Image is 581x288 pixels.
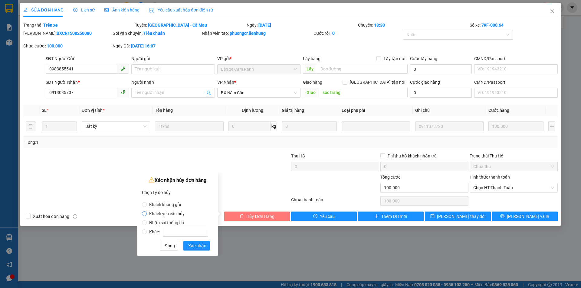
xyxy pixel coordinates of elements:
[143,31,165,36] b: Tiêu chuẩn
[149,8,154,13] img: icon
[470,153,558,159] div: Trạng thái Thu Hộ
[148,23,207,28] b: [GEOGRAPHIC_DATA] - Cà Mau
[410,80,440,85] label: Cước giao hàng
[221,88,297,97] span: BX Năm Căn
[469,22,558,28] div: Số xe:
[240,214,244,219] span: delete
[410,88,472,98] input: Cước giao hàng
[23,8,28,12] span: edit
[415,121,484,131] input: Ghi Chú
[134,22,246,28] div: Tuyến:
[317,64,408,74] input: Dọc đường
[113,43,201,49] div: Ngày GD:
[73,8,95,12] span: Lịch sử
[358,212,424,221] button: plusThêm ĐH mới
[303,64,317,74] span: Lấy
[413,105,486,116] th: Ghi chú
[303,80,322,85] span: Giao hàng
[183,241,210,251] button: Xác nhận
[473,162,554,171] span: Chưa thu
[492,212,558,221] button: printer[PERSON_NAME] và In
[147,229,211,234] span: Khác:
[230,31,266,36] b: phuongcr.lienhung
[548,121,555,131] button: plus
[120,66,125,71] span: phone
[155,108,173,113] span: Tên hàng
[320,213,335,220] span: Yêu cầu
[282,121,337,131] input: 0
[163,227,208,237] input: Khác:
[381,55,408,62] span: Lấy tận nơi
[46,55,129,62] div: SĐT Người Gửi
[430,214,435,219] span: save
[147,220,186,225] span: Nhập sai thông tin
[23,8,64,12] span: SỬA ĐƠN HÀNG
[544,3,561,20] button: Close
[242,108,263,113] span: Định lượng
[488,108,509,113] span: Cước hàng
[47,44,63,48] b: 100.000
[131,44,156,48] b: [DATE] 16:07
[142,188,213,197] div: Chọn Lý do hủy
[437,213,485,220] span: [PERSON_NAME] thay đổi
[26,139,224,146] div: Tổng: 1
[43,23,58,28] b: Trên xe
[290,196,380,207] div: Chưa thanh toán
[410,56,437,61] label: Cước lấy hàng
[474,55,557,62] div: CMND/Passport
[217,55,300,62] div: VP gửi
[202,30,312,37] div: Nhân viên tạo:
[149,177,155,183] span: warning
[291,212,357,221] button: exclamation-circleYêu cầu
[488,121,543,131] input: 0
[481,23,504,28] b: 79F-000.64
[160,241,178,251] button: Đóng
[131,55,215,62] div: Người gửi
[291,154,305,158] span: Thu Hộ
[149,8,213,12] span: Yêu cầu xuất hóa đơn điện tử
[23,30,111,37] div: [PERSON_NAME]:
[57,31,92,36] b: BXCR1508250080
[550,9,555,14] span: close
[374,23,385,28] b: 18:30
[165,242,175,249] span: Đóng
[31,213,72,220] span: Xuất hóa đơn hàng
[339,105,412,116] th: Loại phụ phí
[26,121,35,131] button: delete
[319,88,408,97] input: Dọc đường
[147,202,183,207] span: Khách không gửi
[473,183,554,192] span: Chọn HT Thanh Toán
[147,211,187,216] span: Khách yêu cầu hủy
[113,30,201,37] div: Gói vận chuyển:
[131,79,215,86] div: Người nhận
[474,79,557,86] div: CMND/Passport
[303,56,320,61] span: Lấy hàng
[282,108,304,113] span: Giá trị hàng
[380,175,400,180] span: Tổng cước
[500,214,504,219] span: printer
[155,121,223,131] input: VD: Bàn, Ghế
[23,43,111,49] div: Chưa cước :
[73,8,77,12] span: clock-circle
[206,90,211,95] span: user-add
[104,8,109,12] span: picture
[224,212,290,221] button: deleteHủy Đơn Hàng
[142,176,213,185] div: Xác nhận hủy đơn hàng
[385,153,439,159] span: Phí thu hộ khách nhận trả
[85,122,146,131] span: Bất kỳ
[313,214,317,219] span: exclamation-circle
[82,108,104,113] span: Đơn vị tính
[347,79,408,86] span: [GEOGRAPHIC_DATA] tận nơi
[271,121,277,131] span: kg
[258,23,271,28] b: [DATE]
[188,242,206,249] span: Xác nhận
[104,8,140,12] span: Ảnh kiện hàng
[303,88,319,97] span: Giao
[375,214,379,219] span: plus
[73,214,77,218] span: info-circle
[332,31,335,36] b: 0
[246,213,274,220] span: Hủy Đơn Hàng
[23,22,134,28] div: Trạng thái:
[470,175,510,180] label: Hình thức thanh toán
[217,80,234,85] span: VP Nhận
